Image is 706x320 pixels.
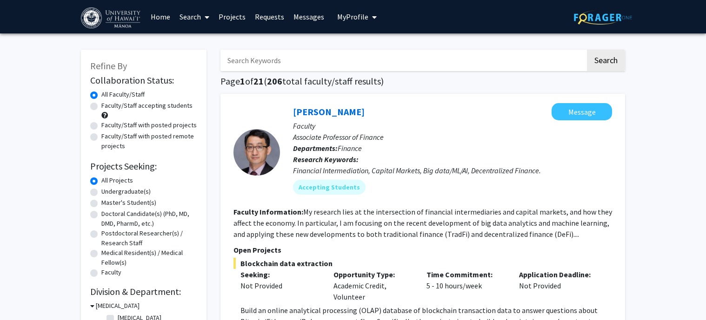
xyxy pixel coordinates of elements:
input: Search Keywords [220,50,586,71]
fg-read-more: My research lies at the intersection of financial intermediaries and capital markets, and how the... [233,207,612,239]
h2: Collaboration Status: [90,75,197,86]
button: Message Jiakai Chen [552,103,612,120]
label: Faculty/Staff with posted projects [101,120,197,130]
a: Requests [250,0,289,33]
label: Medical Resident(s) / Medical Fellow(s) [101,248,197,268]
div: Academic Credit, Volunteer [326,269,420,302]
div: Not Provided [240,280,320,291]
label: Master's Student(s) [101,198,156,208]
a: [PERSON_NAME] [293,106,365,118]
p: Time Commitment: [426,269,506,280]
div: 5 - 10 hours/week [420,269,513,302]
b: Research Keywords: [293,155,359,164]
button: Search [587,50,625,71]
div: Financial Intermediation, Capital Markets, Big data/ML/AI, Decentralized Finance. [293,165,612,176]
label: Faculty [101,268,121,277]
img: University of Hawaiʻi at Mānoa Logo [81,7,142,28]
b: Departments: [293,144,338,153]
label: Postdoctoral Researcher(s) / Research Staff [101,229,197,248]
h2: Division & Department: [90,286,197,297]
p: Faculty [293,120,612,131]
p: Application Deadline: [519,269,598,280]
p: Opportunity Type: [333,269,413,280]
span: 206 [267,75,282,87]
iframe: Chat [7,278,40,313]
div: Not Provided [512,269,605,302]
h3: [MEDICAL_DATA] [96,301,140,311]
span: Blockchain data extraction [233,258,612,269]
label: Doctoral Candidate(s) (PhD, MD, DMD, PharmD, etc.) [101,209,197,229]
span: 21 [253,75,264,87]
label: Faculty/Staff with posted remote projects [101,131,197,151]
span: My Profile [337,12,368,21]
a: Search [175,0,214,33]
p: Seeking: [240,269,320,280]
label: Faculty/Staff accepting students [101,101,193,111]
span: Refine By [90,60,127,72]
b: Faculty Information: [233,207,303,216]
label: Undergraduate(s) [101,187,151,196]
span: 1 [240,75,245,87]
h2: Projects Seeking: [90,161,197,172]
a: Home [146,0,175,33]
img: ForagerOne Logo [574,10,632,25]
mat-chip: Accepting Students [293,180,366,195]
p: Associate Professor of Finance [293,131,612,143]
label: All Projects [101,176,133,185]
h1: Page of ( total faculty/staff results) [220,76,625,87]
a: Messages [289,0,329,33]
a: Projects [214,0,250,33]
label: All Faculty/Staff [101,90,145,99]
p: Open Projects [233,244,612,255]
span: Finance [338,144,362,153]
